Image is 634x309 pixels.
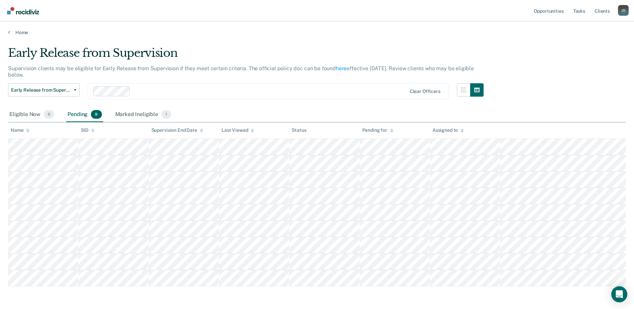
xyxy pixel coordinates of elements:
[618,5,629,16] button: Profile dropdown button
[362,127,393,133] div: Pending for
[8,29,626,35] a: Home
[410,89,440,94] div: Clear officers
[618,5,629,16] div: J D
[8,107,55,122] div: Eligible Now0
[11,127,29,133] div: Name
[611,286,627,302] div: Open Intercom Messenger
[336,65,347,72] a: here
[432,127,464,133] div: Assigned to
[114,107,173,122] div: Marked Ineligible1
[8,46,484,65] div: Early Release from Supervision
[11,87,71,93] span: Early Release from Supervision
[7,7,39,14] img: Recidiviz
[8,65,474,78] p: Supervision clients may be eligible for Early Release from Supervision if they meet certain crite...
[81,127,95,133] div: SID
[151,127,203,133] div: Supervision End Date
[91,110,102,119] span: 9
[292,127,306,133] div: Status
[161,110,171,119] span: 1
[44,110,54,119] span: 0
[66,107,103,122] div: Pending9
[222,127,254,133] div: Last Viewed
[8,83,80,97] button: Early Release from Supervision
